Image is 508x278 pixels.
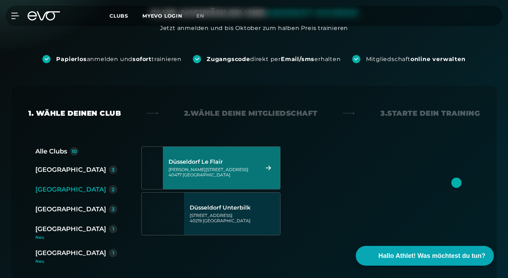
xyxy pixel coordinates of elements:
strong: Zugangscode [207,56,250,62]
div: Alle Clubs [35,146,67,156]
a: Clubs [110,12,142,19]
strong: online verwalten [410,56,466,62]
strong: sofort [132,56,152,62]
div: Düsseldorf Le Flair [169,158,257,165]
strong: Papierlos [56,56,87,62]
div: 1 [112,250,114,255]
div: 3. Starte dein Training [380,108,480,118]
div: [GEOGRAPHIC_DATA] [35,248,106,258]
div: Neu [35,235,123,240]
span: Clubs [110,13,128,19]
div: [STREET_ADDRESS] 40219 [GEOGRAPHIC_DATA] [190,213,278,223]
div: 3 [112,207,114,212]
div: 1. Wähle deinen Club [28,108,121,118]
div: [GEOGRAPHIC_DATA] [35,165,106,175]
strong: Email/sms [281,56,314,62]
div: 2. Wähle deine Mitgliedschaft [184,108,318,118]
div: Neu [35,259,117,264]
div: [PERSON_NAME][STREET_ADDRESS] 40477 [GEOGRAPHIC_DATA] [169,167,257,177]
div: direkt per erhalten [207,55,341,63]
div: Mitgliedschaft [366,55,466,63]
span: en [196,13,204,19]
button: Hallo Athlet! Was möchtest du tun? [356,246,494,266]
a: en [196,12,213,20]
div: [GEOGRAPHIC_DATA] [35,204,106,214]
div: anmelden und trainieren [56,55,182,63]
a: MYEVO LOGIN [142,13,182,19]
div: 10 [72,149,77,154]
div: [GEOGRAPHIC_DATA] [35,224,106,234]
div: 2 [112,187,114,192]
div: 1 [112,226,114,231]
div: 3 [112,167,114,172]
div: Düsseldorf Unterbilk [190,204,278,211]
div: [GEOGRAPHIC_DATA] [35,185,106,194]
span: Hallo Athlet! Was möchtest du tun? [378,251,485,261]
